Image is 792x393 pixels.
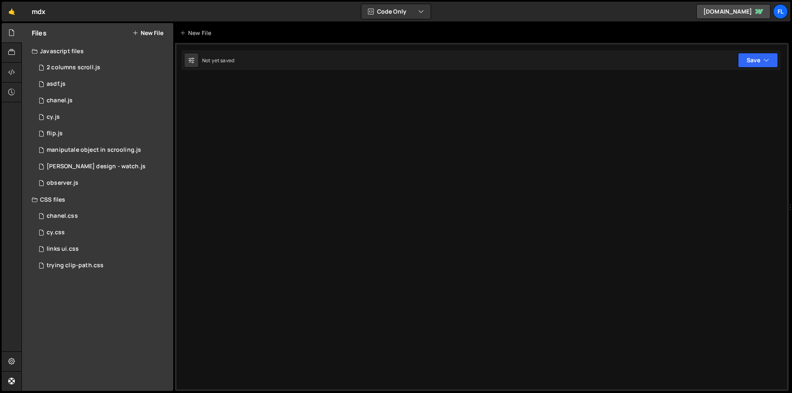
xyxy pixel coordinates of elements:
div: maniputale object in scrooling.js [47,146,141,154]
div: 14087/45251.css [32,208,173,224]
div: 14087/37273.js [32,125,173,142]
div: links ui.css [47,245,79,253]
div: cy.css [47,229,65,236]
div: chanel.css [47,212,78,220]
div: observer.js [47,179,78,187]
div: Javascript files [22,43,173,59]
div: [PERSON_NAME] design - watch.js [47,163,146,170]
div: 14087/44196.css [32,224,173,241]
div: 14087/36120.js [32,142,173,158]
div: 14087/45247.js [32,92,173,109]
div: mdx [32,7,45,16]
div: 2 columns scroll.js [47,64,100,71]
div: New File [180,29,214,37]
button: Code Only [361,4,431,19]
div: chanel.js [47,97,73,104]
a: [DOMAIN_NAME] [696,4,771,19]
div: 14087/43937.js [32,76,173,92]
div: CSS files [22,191,173,208]
div: trying clip-path.css [47,262,104,269]
div: 14087/36530.js [32,59,173,76]
h2: Files [32,28,47,38]
div: 14087/36990.js [32,175,173,191]
div: cy.js [47,113,60,121]
a: 🤙 [2,2,22,21]
button: New File [132,30,163,36]
div: 14087/37841.css [32,241,173,257]
div: 14087/44148.js [32,109,173,125]
div: asdf.js [47,80,66,88]
div: 14087/35941.js [32,158,173,175]
div: 14087/36400.css [32,257,173,274]
button: Save [738,53,778,68]
div: Not yet saved [202,57,234,64]
div: flip.js [47,130,63,137]
a: fl [773,4,788,19]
